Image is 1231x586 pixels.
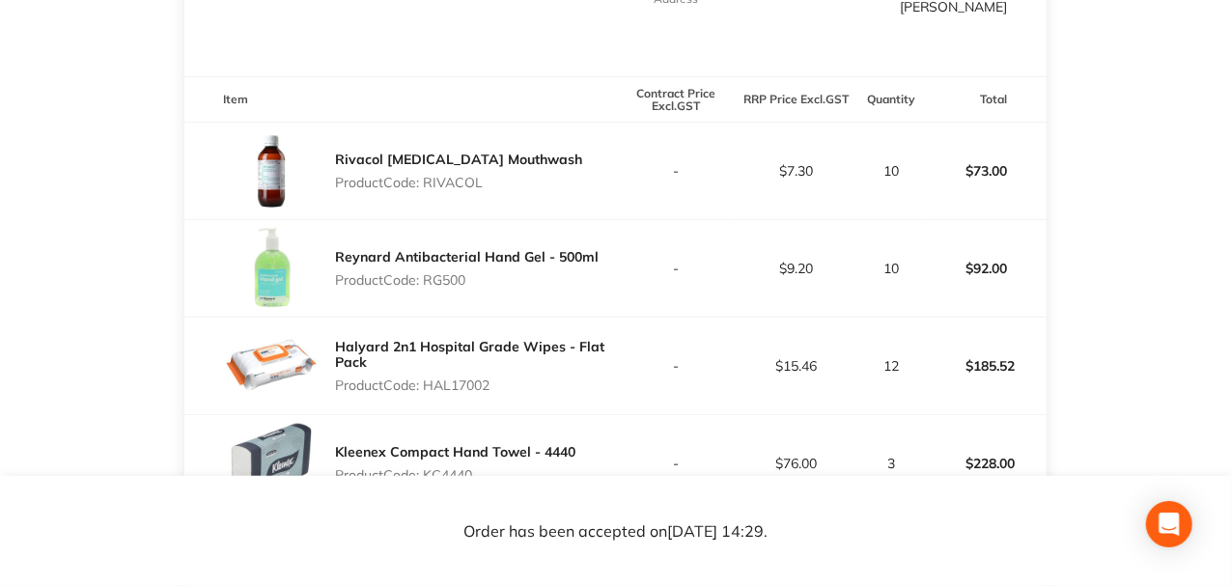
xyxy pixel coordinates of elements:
[335,175,582,190] p: Product Code: RIVACOL
[335,272,599,288] p: Product Code: RG500
[737,163,855,179] p: $7.30
[223,415,320,512] img: YnhxczZ1Mg
[223,220,320,317] img: MmZteWt5aA
[927,440,1046,487] p: $228.00
[926,77,1047,123] th: Total
[857,456,924,471] p: 3
[736,77,856,123] th: RRP Price Excl. GST
[335,151,582,168] a: Rivacol [MEDICAL_DATA] Mouthwash
[617,358,736,374] p: -
[223,318,320,414] img: cXQzZGFiaA
[857,358,924,374] p: 12
[617,456,736,471] p: -
[616,77,737,123] th: Contract Price Excl. GST
[737,261,855,276] p: $9.20
[617,261,736,276] p: -
[927,245,1046,292] p: $92.00
[223,123,320,219] img: bzEza2dtbw
[1146,501,1192,547] div: Open Intercom Messenger
[856,77,925,123] th: Quantity
[184,77,615,123] th: Item
[463,522,768,540] p: Order has been accepted on [DATE] 14:29 .
[335,467,575,483] p: Product Code: KC4440
[335,443,575,460] a: Kleenex Compact Hand Towel - 4440
[335,338,604,371] a: Halyard 2n1 Hospital Grade Wipes - Flat Pack
[335,248,599,265] a: Reynard Antibacterial Hand Gel - 500ml
[857,163,924,179] p: 10
[927,343,1046,389] p: $185.52
[335,377,615,393] p: Product Code: HAL17002
[737,358,855,374] p: $15.46
[927,148,1046,194] p: $73.00
[857,261,924,276] p: 10
[617,163,736,179] p: -
[737,456,855,471] p: $76.00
